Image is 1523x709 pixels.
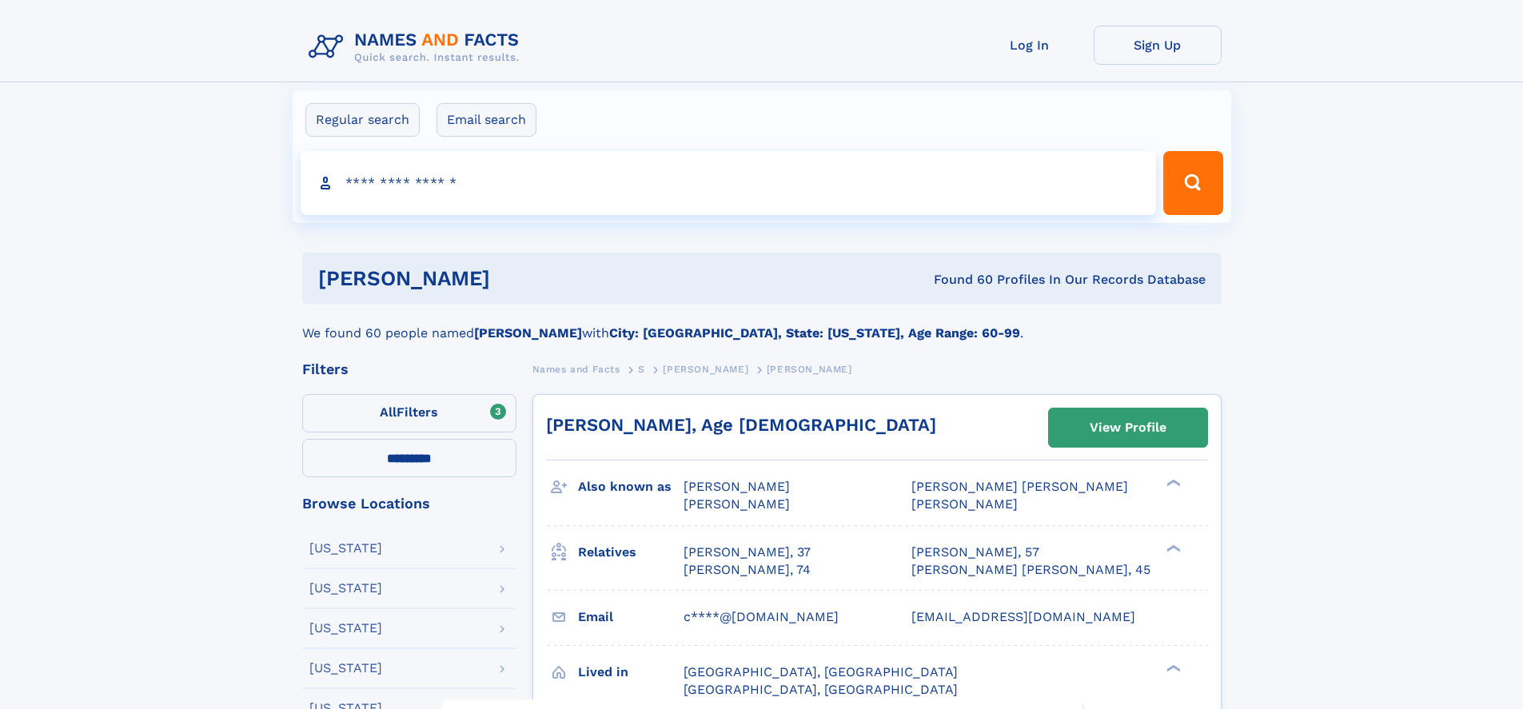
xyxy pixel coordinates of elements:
[911,479,1128,494] span: [PERSON_NAME] [PERSON_NAME]
[578,603,684,631] h3: Email
[546,415,936,435] a: [PERSON_NAME], Age [DEMOGRAPHIC_DATA]
[578,473,684,500] h3: Also known as
[638,359,645,379] a: S
[302,305,1222,343] div: We found 60 people named with .
[663,364,748,375] span: [PERSON_NAME]
[309,622,382,635] div: [US_STATE]
[684,544,811,561] a: [PERSON_NAME], 37
[302,496,516,511] div: Browse Locations
[684,561,811,579] a: [PERSON_NAME], 74
[767,364,852,375] span: [PERSON_NAME]
[301,151,1157,215] input: search input
[1162,663,1182,673] div: ❯
[578,659,684,686] h3: Lived in
[1162,543,1182,553] div: ❯
[684,682,958,697] span: [GEOGRAPHIC_DATA], [GEOGRAPHIC_DATA]
[684,664,958,679] span: [GEOGRAPHIC_DATA], [GEOGRAPHIC_DATA]
[638,364,645,375] span: S
[302,362,516,376] div: Filters
[712,271,1206,289] div: Found 60 Profiles In Our Records Database
[1162,478,1182,488] div: ❯
[1163,151,1222,215] button: Search Button
[684,496,790,512] span: [PERSON_NAME]
[309,662,382,675] div: [US_STATE]
[663,359,748,379] a: [PERSON_NAME]
[609,325,1020,341] b: City: [GEOGRAPHIC_DATA], State: [US_STATE], Age Range: 60-99
[302,26,532,69] img: Logo Names and Facts
[911,544,1039,561] a: [PERSON_NAME], 57
[309,542,382,555] div: [US_STATE]
[380,404,397,420] span: All
[1094,26,1222,65] a: Sign Up
[474,325,582,341] b: [PERSON_NAME]
[302,394,516,432] label: Filters
[684,479,790,494] span: [PERSON_NAME]
[911,496,1018,512] span: [PERSON_NAME]
[578,539,684,566] h3: Relatives
[911,561,1150,579] a: [PERSON_NAME] [PERSON_NAME], 45
[437,103,536,137] label: Email search
[1090,409,1166,446] div: View Profile
[1049,408,1207,447] a: View Profile
[318,269,712,289] h1: [PERSON_NAME]
[532,359,620,379] a: Names and Facts
[911,609,1135,624] span: [EMAIL_ADDRESS][DOMAIN_NAME]
[309,582,382,595] div: [US_STATE]
[966,26,1094,65] a: Log In
[305,103,420,137] label: Regular search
